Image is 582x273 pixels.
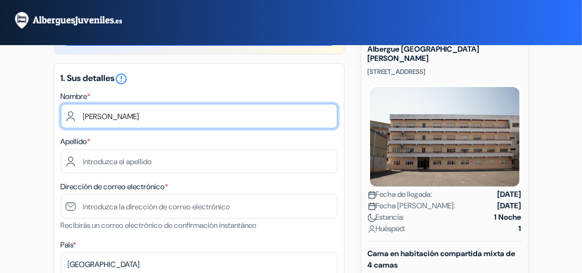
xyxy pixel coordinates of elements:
[61,239,77,251] label: País
[368,189,433,200] span: Fecha de llegada:
[368,214,376,222] img: moon.svg
[368,67,522,76] p: [STREET_ADDRESS]
[368,200,456,212] span: Fecha [PERSON_NAME]:
[115,72,128,84] a: error_outline
[495,212,522,223] strong: 1 Noche
[61,220,257,230] small: Recibirás un correo electrónico de confirmación instantáneo
[61,181,168,193] label: Dirección de correo electrónico
[61,136,91,147] label: Apellido
[368,225,376,233] img: user_icon.svg
[368,45,522,63] h5: Albergue [GEOGRAPHIC_DATA][PERSON_NAME]
[13,11,149,30] img: AlberguesJuveniles.es
[519,223,522,234] strong: 1
[368,212,405,223] span: Estancia:
[61,194,337,219] input: Introduzca la dirección de correo electrónico
[368,249,516,270] b: Cama en habitación compartida mixta de 4 camas
[115,72,128,85] i: error_outline
[61,149,337,173] input: Introduzca el apellido
[498,189,522,200] strong: [DATE]
[61,91,91,102] label: Nombre
[368,202,376,210] img: calendar.svg
[368,191,376,199] img: calendar.svg
[498,200,522,212] strong: [DATE]
[61,104,337,128] input: Ingrese el nombre
[368,223,406,234] span: Huésped:
[61,72,337,85] h5: 1. Sus detalles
